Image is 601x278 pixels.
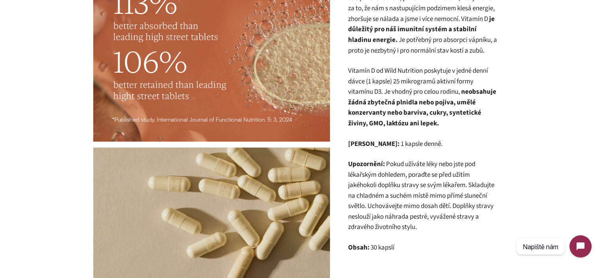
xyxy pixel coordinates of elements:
p: 30 kapslí [348,242,498,253]
strong: [PERSON_NAME]: [348,139,399,149]
strong: neobsahuje žádná zbytečná plnidla nebo pojiva, umělé konzervanty nebo barviva, cukry, syntetické ... [348,87,496,128]
p: Vitamín D od Wild Nutrition poskytuje v jedné denní dávce (1 kapsle) 25 mikrogramů aktivní formy ... [348,66,498,129]
p: 1 kapsle denně. [348,139,498,149]
strong: Obsah: [348,243,369,252]
strong: Upozornění: [348,159,384,169]
strong: je důležitý pro náš imunitní systém [348,14,494,34]
p: Pokud užíváte léky nebo jste pod lékařským dohledem, poraďte se před užitím jakéhokoli doplňku st... [348,159,498,233]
